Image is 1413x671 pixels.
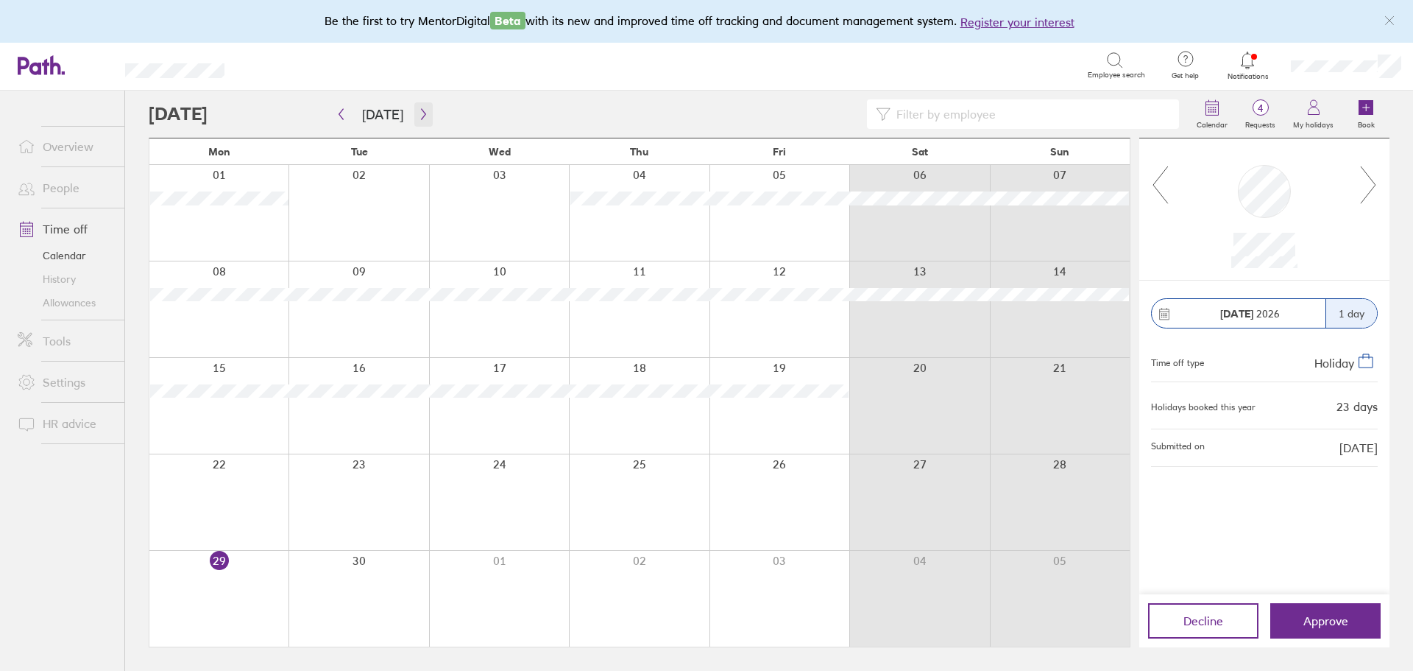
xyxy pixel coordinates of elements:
span: Mon [208,146,230,158]
span: Decline [1183,614,1223,628]
a: Time off [6,214,124,244]
a: Book [1342,91,1389,138]
button: Decline [1148,603,1258,639]
a: Overview [6,132,124,161]
a: Allowances [6,291,124,315]
span: Holiday [1314,356,1354,370]
div: 23 days [1336,400,1378,413]
a: My holidays [1284,91,1342,138]
a: Calendar [1188,91,1236,138]
span: 4 [1236,102,1284,114]
div: Holidays booked this year [1151,402,1256,412]
div: Time off type [1151,352,1204,370]
button: Approve [1270,603,1381,639]
a: Notifications [1224,50,1272,81]
span: Sat [912,146,928,158]
a: History [6,267,124,291]
span: Wed [489,146,511,158]
span: Employee search [1088,71,1145,80]
a: HR advice [6,409,124,438]
button: [DATE] [350,102,415,127]
span: Thu [630,146,648,158]
a: People [6,173,124,203]
a: Calendar [6,244,124,267]
label: Calendar [1188,116,1236,130]
div: Be the first to try MentorDigital with its new and improved time off tracking and document manage... [325,12,1089,31]
label: Requests [1236,116,1284,130]
input: Filter by employee [890,100,1170,128]
span: Sun [1050,146,1069,158]
div: Search [264,58,302,71]
span: Submitted on [1151,441,1205,454]
button: Register your interest [960,13,1074,31]
span: Beta [490,12,525,29]
strong: [DATE] [1220,307,1253,320]
span: Approve [1303,614,1348,628]
span: Get help [1161,71,1209,80]
a: Tools [6,326,124,356]
a: Settings [6,368,124,397]
span: 2026 [1220,308,1280,320]
span: Tue [351,146,368,158]
span: [DATE] [1339,441,1378,454]
label: My holidays [1284,116,1342,130]
a: 4Requests [1236,91,1284,138]
label: Book [1349,116,1384,130]
span: Fri [773,146,786,158]
span: Notifications [1224,72,1272,81]
div: 1 day [1325,299,1377,328]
